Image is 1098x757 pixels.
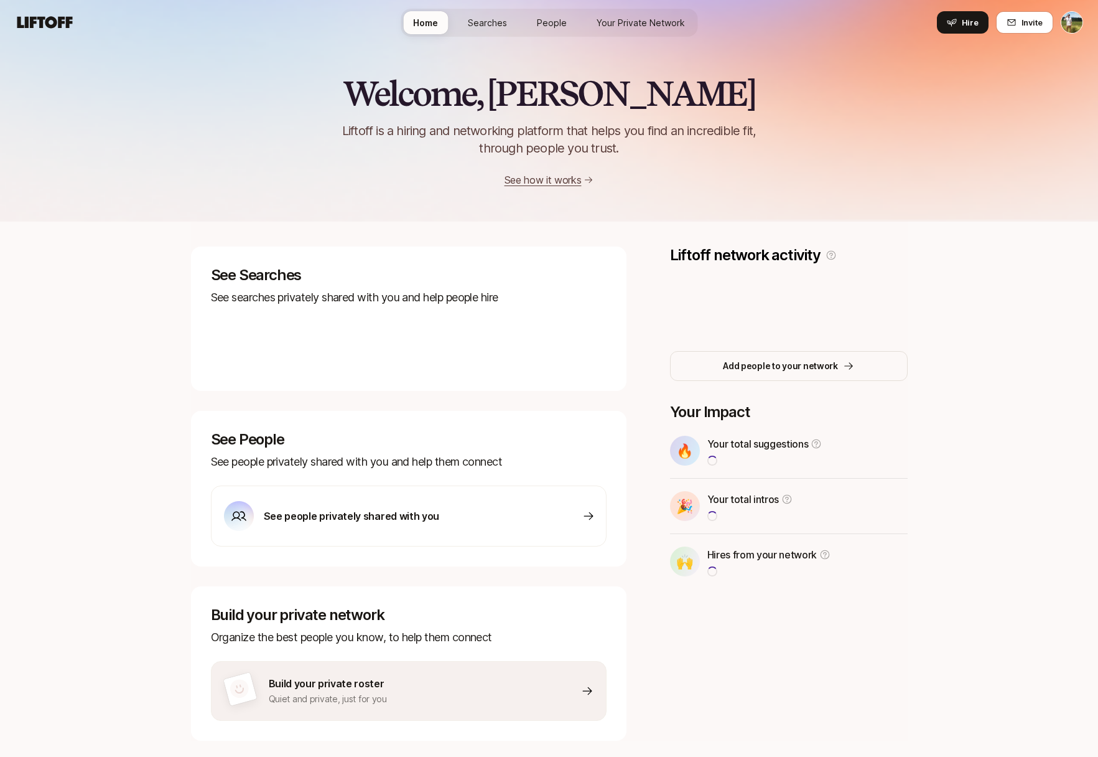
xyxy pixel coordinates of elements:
[327,122,772,157] p: Liftoff is a hiring and networking platform that helps you find an incredible fit, through people...
[211,453,607,471] p: See people privately shared with you and help them connect
[505,174,582,186] a: See how it works
[211,431,607,448] p: See People
[211,266,607,284] p: See Searches
[269,692,387,707] p: Quiet and private, just for you
[996,11,1053,34] button: Invite
[670,547,700,576] div: 🙌
[670,351,908,381] button: Add people to your network
[413,16,438,29] span: Home
[1021,16,1043,29] span: Invite
[962,16,979,29] span: Hire
[1061,11,1083,34] button: Tyler Kieft
[527,11,577,34] a: People
[707,491,779,507] p: Your total intros
[1061,12,1082,33] img: Tyler Kieft
[723,359,838,374] p: Add people to your network
[264,508,439,524] p: See people privately shared with you
[468,16,507,29] span: Searches
[707,436,809,452] p: Your total suggestions
[211,289,607,306] p: See searches privately shared with you and help people hire
[403,11,448,34] a: Home
[458,11,517,34] a: Searches
[937,11,989,34] button: Hire
[228,677,251,700] img: default-avatar.svg
[707,547,817,563] p: Hires from your network
[670,436,700,466] div: 🔥
[597,16,685,29] span: Your Private Network
[587,11,695,34] a: Your Private Network
[670,403,908,421] p: Your Impact
[670,247,821,264] p: Liftoff network activity
[269,675,387,692] p: Build your private roster
[211,606,607,624] p: Build your private network
[343,75,755,112] h2: Welcome, [PERSON_NAME]
[670,491,700,521] div: 🎉
[537,16,567,29] span: People
[211,629,607,646] p: Organize the best people you know, to help them connect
